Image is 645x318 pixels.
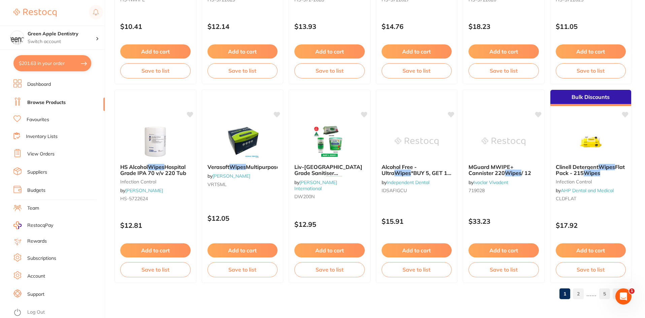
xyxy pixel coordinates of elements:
a: AHP Dental and Medical [561,187,614,193]
button: Save to list [556,63,626,78]
button: Add to cart [556,44,626,59]
p: $33.23 [469,217,539,225]
button: Add to cart [469,44,539,59]
span: RestocqPay [27,222,53,229]
a: Team [27,205,39,212]
span: CLDFLAT [556,196,576,202]
img: Alcohol Free - Ultra Wipes *BUY 5, GET 1 FREE! MIX & MATCH OK* - Single Tub (180 Towelettes - Ref... [395,125,439,158]
button: Add to cart [207,44,278,59]
img: Liv-Wipe Hospital Grade Sanitiser Disinfectant Wipes 22 x 28cm, Non-Corrosive, TGA 352391, With H... [308,125,351,158]
p: ...... [586,290,596,297]
a: Suppliers [27,169,47,176]
button: Add to cart [120,44,191,59]
a: Browse Products [27,99,66,106]
b: HS Alcohol Wipes Hospital Grade IPA 70 v/v 220 Tub [120,164,191,176]
button: Add to cart [294,243,365,257]
span: MGuard MWIPE+ Cannister 220 [469,164,514,176]
button: Add to cart [382,243,452,257]
button: Add to cart [294,44,365,59]
div: Bulk Discounts [550,90,632,106]
img: HS Alcohol Wipes Hospital Grade IPA 70 v/v 220 Tub [133,125,177,158]
span: 1 [629,288,635,294]
span: Liv-[GEOGRAPHIC_DATA] Grade Sanitiser Disinfectant [294,164,362,183]
span: Flat Pack - 215 [556,164,625,176]
p: $12.95 [294,220,365,228]
a: Independent Dental [387,179,429,185]
p: $15.91 [382,217,452,225]
small: infection control [556,179,626,184]
p: Switch account [28,38,96,45]
b: Alcohol Free - Ultra Wipes *BUY 5, GET 1 FREE! MIX & MATCH OK* - Single Tub (180 Towelettes - Ref... [382,164,452,176]
a: Inventory Lists [26,133,58,140]
p: $14.76 [382,23,452,30]
a: View Orders [27,151,55,157]
button: Save to list [382,63,452,78]
button: Save to list [382,262,452,277]
img: Clinell Detergent Wipes Flat Pack - 215 Wipes [569,125,613,158]
button: Add to cart [120,243,191,257]
span: DW200N [294,193,315,200]
span: by [207,173,250,179]
button: Add to cart [382,44,452,59]
button: Save to list [120,262,191,277]
span: Verasoft [207,164,229,170]
a: [PERSON_NAME] [213,173,250,179]
p: $18.23 [469,23,539,30]
b: Liv-Wipe Hospital Grade Sanitiser Disinfectant Wipes 22 x 28cm, Non-Corrosive, TGA 352391, With H... [294,164,365,176]
p: $11.05 [556,23,626,30]
span: Hospital Grade IPA 70 v/v 220 Tub [120,164,186,176]
span: Multipurpose [246,164,280,170]
p: $12.81 [120,221,191,229]
a: [PERSON_NAME] International [294,179,337,191]
a: [PERSON_NAME] [125,187,163,193]
span: / 12 [521,170,531,176]
a: Log Out [27,309,45,316]
em: Wipes [505,170,521,176]
img: MGuard MWIPE+ Cannister 220 Wipes / 12 [482,125,525,158]
span: by [382,179,429,185]
small: infection control [120,179,191,184]
a: 1 [559,287,570,301]
a: Restocq Logo [13,5,57,21]
b: Verasoft Wipes Multipurpose [207,164,278,170]
span: by [469,179,508,185]
em: Wipes [584,170,600,176]
button: $201.63 in your order [13,55,91,71]
button: Save to list [294,262,365,277]
p: $12.05 [207,214,278,222]
img: Verasoft Wipes Multipurpose [221,125,264,158]
a: 2 [573,287,584,301]
img: Restocq Logo [13,9,57,17]
img: Green Apple Dentistry [10,31,24,44]
span: Alcohol Free - Ultra [382,164,417,176]
button: Save to list [294,63,365,78]
button: Add to cart [469,243,539,257]
a: Support [27,291,44,298]
button: Save to list [207,262,278,277]
button: Add to cart [556,243,626,257]
a: Rewards [27,238,47,245]
a: 5 [599,287,610,301]
span: by [120,187,163,193]
span: by [294,179,337,191]
iframe: Intercom live chat [615,288,632,305]
p: $12.14 [207,23,278,30]
button: Save to list [469,262,539,277]
p: $10.41 [120,23,191,30]
a: Budgets [27,187,45,194]
button: Log Out [13,307,103,318]
a: RestocqPay [13,221,53,229]
button: Save to list [469,63,539,78]
span: Clinell Detergent [556,164,599,170]
button: Add to cart [207,243,278,257]
span: *BUY 5, GET 1 FREE! MIX & MATCH OK* - Single Tub (180 Towelettes - Refillable) [382,170,451,195]
a: Account [27,273,45,280]
a: Dashboard [27,81,51,88]
em: Wipes [148,164,164,170]
span: by [556,187,614,193]
h4: Green Apple Dentistry [28,31,96,37]
span: HS-5722624 [120,196,148,202]
em: Wipes [599,164,615,170]
button: Save to list [207,63,278,78]
button: Save to list [120,63,191,78]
